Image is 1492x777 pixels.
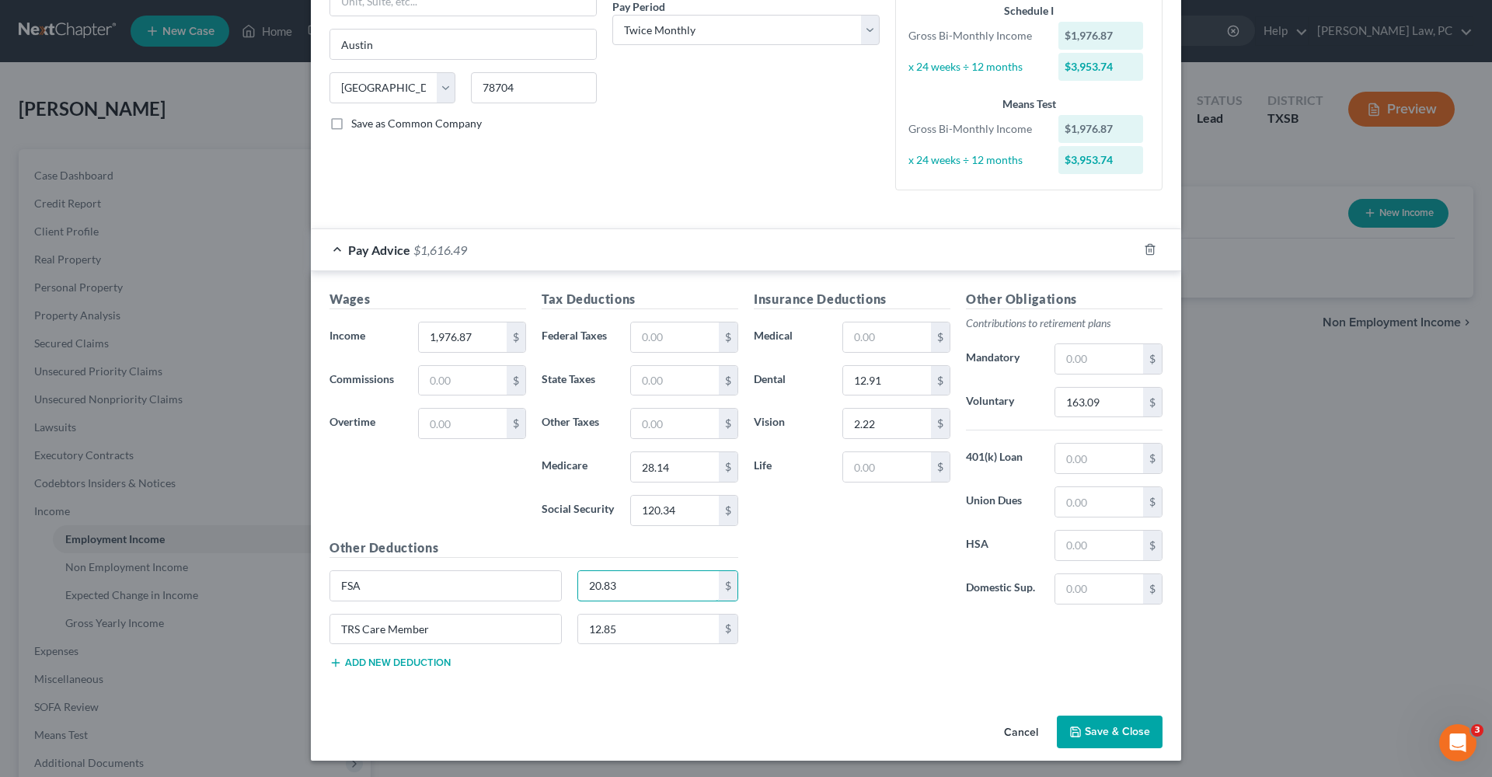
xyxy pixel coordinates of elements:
[746,322,835,353] label: Medical
[901,121,1051,137] div: Gross Bi-Monthly Income
[507,322,525,352] div: $
[719,452,737,482] div: $
[719,322,737,352] div: $
[908,96,1149,112] div: Means Test
[1058,115,1144,143] div: $1,976.87
[507,366,525,395] div: $
[534,365,622,396] label: State Taxes
[631,366,719,395] input: 0.00
[746,365,835,396] label: Dental
[330,571,561,601] input: Specify...
[958,486,1047,517] label: Union Dues
[843,366,931,395] input: 0.00
[719,615,737,644] div: $
[1058,53,1144,81] div: $3,953.74
[754,290,950,309] h5: Insurance Deductions
[901,28,1051,44] div: Gross Bi-Monthly Income
[958,387,1047,418] label: Voluntary
[1143,444,1162,473] div: $
[992,717,1051,748] button: Cancel
[471,72,597,103] input: Enter zip...
[413,242,467,257] span: $1,616.49
[746,408,835,439] label: Vision
[901,59,1051,75] div: x 24 weeks ÷ 12 months
[631,322,719,352] input: 0.00
[1057,716,1163,748] button: Save & Close
[719,409,737,438] div: $
[931,366,950,395] div: $
[578,615,720,644] input: 0.00
[931,452,950,482] div: $
[330,30,596,59] input: Enter city...
[931,322,950,352] div: $
[1143,487,1162,517] div: $
[330,615,561,644] input: Specify...
[1055,444,1143,473] input: 0.00
[843,322,931,352] input: 0.00
[1143,344,1162,374] div: $
[719,496,737,525] div: $
[843,452,931,482] input: 0.00
[631,496,719,525] input: 0.00
[322,365,410,396] label: Commissions
[1058,146,1144,174] div: $3,953.74
[1055,344,1143,374] input: 0.00
[534,451,622,483] label: Medicare
[1055,531,1143,560] input: 0.00
[1143,574,1162,604] div: $
[958,530,1047,561] label: HSA
[1439,724,1476,761] iframe: Intercom live chat
[631,452,719,482] input: 0.00
[966,290,1163,309] h5: Other Obligations
[843,409,931,438] input: 0.00
[542,290,738,309] h5: Tax Deductions
[958,573,1047,605] label: Domestic Sup.
[1055,388,1143,417] input: 0.00
[534,322,622,353] label: Federal Taxes
[419,409,507,438] input: 0.00
[1143,531,1162,560] div: $
[1055,574,1143,604] input: 0.00
[719,571,737,601] div: $
[901,152,1051,168] div: x 24 weeks ÷ 12 months
[322,408,410,439] label: Overtime
[578,571,720,601] input: 0.00
[719,366,737,395] div: $
[329,329,365,342] span: Income
[931,409,950,438] div: $
[1058,22,1144,50] div: $1,976.87
[746,451,835,483] label: Life
[329,538,738,558] h5: Other Deductions
[419,366,507,395] input: 0.00
[1055,487,1143,517] input: 0.00
[329,657,451,669] button: Add new deduction
[958,443,1047,474] label: 401(k) Loan
[507,409,525,438] div: $
[631,409,719,438] input: 0.00
[348,242,410,257] span: Pay Advice
[534,495,622,526] label: Social Security
[419,322,507,352] input: 0.00
[1471,724,1483,737] span: 3
[329,290,526,309] h5: Wages
[966,315,1163,331] p: Contributions to retirement plans
[351,117,482,130] span: Save as Common Company
[1143,388,1162,417] div: $
[534,408,622,439] label: Other Taxes
[958,343,1047,375] label: Mandatory
[908,3,1149,19] div: Schedule I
